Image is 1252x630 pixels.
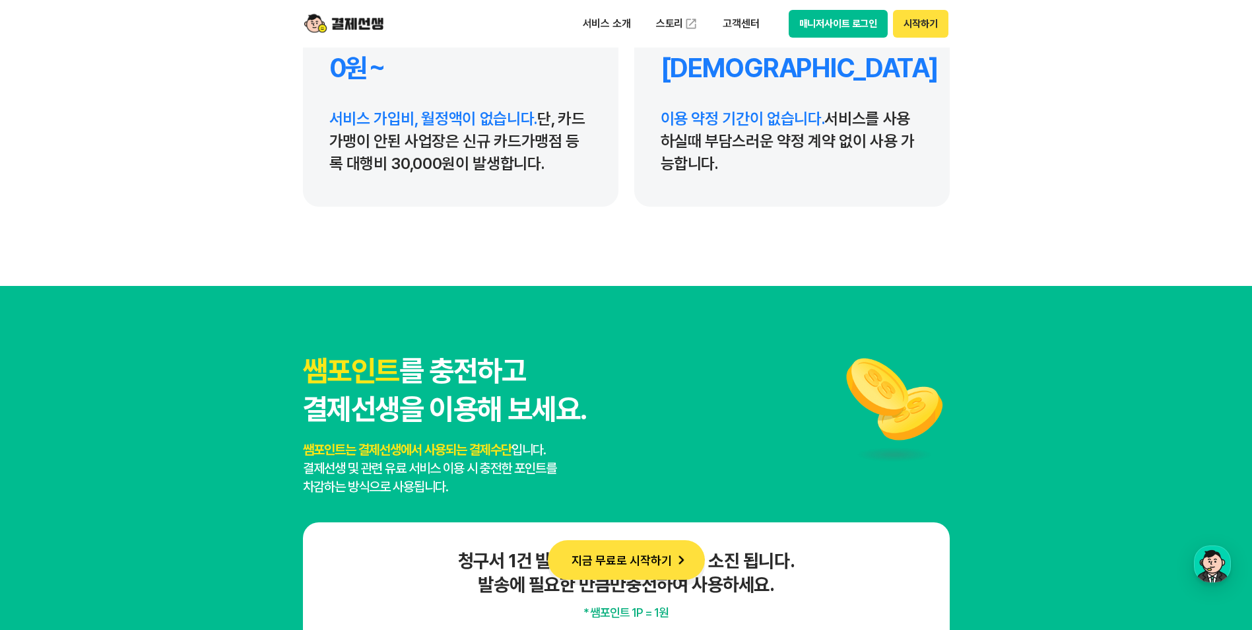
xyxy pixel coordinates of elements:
a: 설정 [170,419,253,452]
h4: 0원~ [329,52,592,84]
a: 대화 [87,419,170,452]
p: 서비스 소개 [574,12,640,36]
h4: [DEMOGRAPHIC_DATA] [661,52,923,84]
a: 홈 [4,419,87,452]
img: 외부 도메인 오픈 [684,17,698,30]
button: 시작하기 [893,10,948,38]
p: 단, 카드가맹이 안된 사업장은 신규 카드가맹점 등록 대행비 30,000원이 발생합니다. [329,108,592,175]
span: 홈 [42,438,49,449]
span: 이용 약정 기간이 없습니다. [661,109,825,128]
span: 서비스 가입비, 월정액이 없습니다. [329,109,538,128]
p: * 쌤포인트 1P = 1원 [327,604,926,621]
button: 매니저사이트 로그인 [789,10,888,38]
img: logo [304,11,383,36]
img: 화살표 아이콘 [672,551,690,569]
a: 스토리 [647,11,708,37]
h3: 를 충전하고 결제선생을 이용해 보세요. [303,352,586,429]
button: 지금 무료로 시작하기 [548,540,705,580]
img: 쌤포인트 [838,352,950,464]
span: 대화 [121,439,137,450]
span: 쌤포인트는 결제선생에서 사용되는 결제수단 [303,442,511,458]
p: 고객센터 [713,12,768,36]
h4: 청구서 1건 발송 시 가 소진 됩니다. 발송에 필요한 만큼만 충전하여 사용하세요. [327,549,926,596]
p: 입니다. 결제선생 및 관련 유료 서비스 이용 시 충전한 포인트를 차감하는 방식으로 사용됩니다. [303,440,586,496]
span: 설정 [204,438,220,449]
p: 서비스를 사용하실때 부담스러운 약정 계약 없이 사용 가능합니다. [661,108,923,175]
span: 쌤포인트 [303,353,399,388]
